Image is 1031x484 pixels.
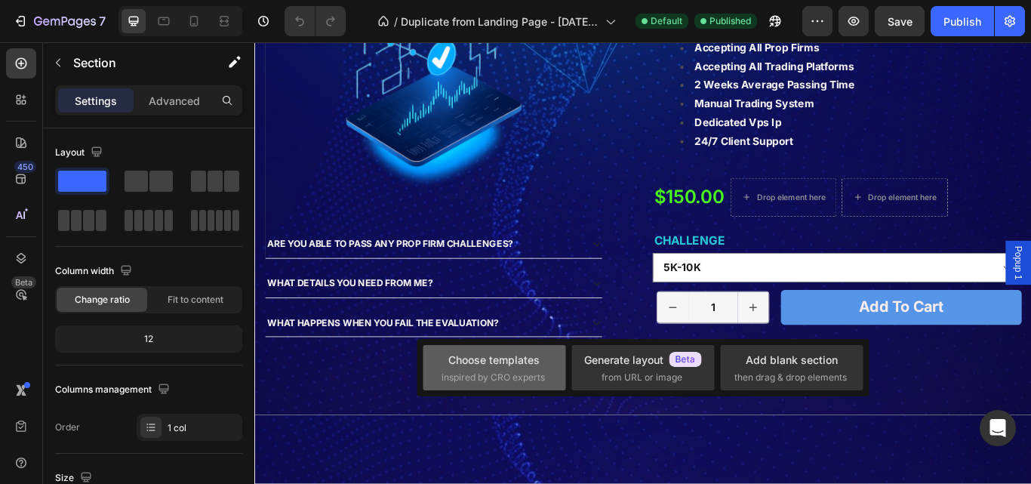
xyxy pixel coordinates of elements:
[734,371,847,384] span: then drag & drop elements
[584,352,702,368] div: Generate layout
[464,221,549,242] legend: Challenge
[709,14,751,28] span: Published
[168,293,223,307] span: Fit to content
[394,14,398,29] span: /
[883,238,898,277] span: Popup 1
[705,298,803,321] div: Add to cart
[168,421,239,435] div: 1 col
[875,6,925,36] button: Save
[512,21,699,36] strong: accepting all trading platforms
[746,352,838,368] div: Add blank section
[614,289,894,330] button: Add to cart
[512,42,700,57] strong: 2 weeks average passing time
[586,175,666,187] div: Drop element here
[512,86,614,101] strong: dedicated vps ip
[99,12,106,30] p: 7
[254,42,1031,484] iframe: Design area
[512,64,652,79] strong: manual trading system
[602,371,682,384] span: from URL or image
[442,371,545,384] span: inspired by CRO experts
[58,328,239,350] div: 12
[563,291,599,328] button: increment
[980,410,1016,446] div: Open Intercom Messenger
[75,93,117,109] p: Settings
[512,108,628,123] strong: 24/7 client support
[55,143,106,163] div: Layout
[506,291,563,328] input: quantity
[716,175,796,187] div: Drop element here
[943,14,981,29] div: Publish
[55,421,80,434] div: Order
[651,14,682,28] span: Default
[401,14,599,29] span: Duplicate from Landing Page - [DATE] 12:59:36
[448,352,540,368] div: Choose templates
[469,291,506,328] button: decrement
[14,161,36,173] div: 450
[14,321,285,334] strong: WHAT HAPPENS WHEN YOU FAIL THE EVALUATION?
[931,6,994,36] button: Publish
[73,54,197,72] p: Section
[55,261,135,282] div: Column width
[14,275,208,288] strong: WHAT DETAILS YOU NEED FROM ME?
[464,165,549,196] div: $150.00
[14,229,301,242] strong: ARE YOU ABLE TO PASS ANY PROP FIRM CHALLENGES?
[11,276,36,288] div: Beta
[75,293,130,307] span: Change ratio
[55,380,173,400] div: Columns management
[6,6,112,36] button: 7
[285,6,346,36] div: Undo/Redo
[149,93,200,109] p: Advanced
[888,15,913,28] span: Save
